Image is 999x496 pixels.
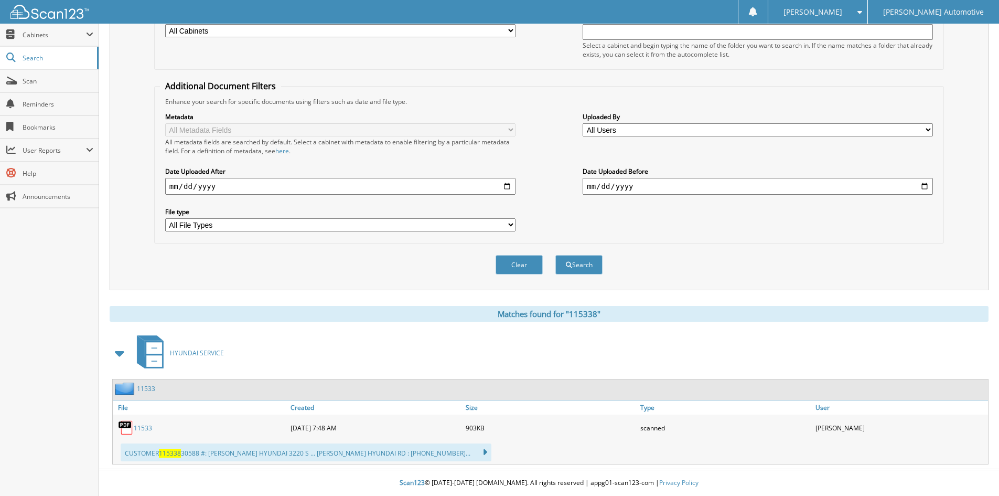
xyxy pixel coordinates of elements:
[659,478,699,487] a: Privacy Policy
[23,192,93,201] span: Announcements
[165,138,515,155] div: All metadata fields are searched by default. Select a cabinet with metadata to enable filtering b...
[170,349,224,357] span: HYUNDAI SERVICE
[463,417,638,438] div: 903KB
[947,446,999,496] iframe: Chat Widget
[583,167,933,176] label: Date Uploaded Before
[160,80,281,92] legend: Additional Document Filters
[23,30,86,39] span: Cabinets
[10,5,89,19] img: scan123-logo-white.svg
[288,417,463,438] div: [DATE] 7:48 AM
[159,449,181,458] span: 115338
[463,400,638,415] a: Size
[121,444,491,461] div: CUSTOMER 30588 #: [PERSON_NAME] HYUNDAI 3220 S ... [PERSON_NAME] HYUNDAI RD : [PHONE_NUMBER]...
[813,417,988,438] div: [PERSON_NAME]
[583,178,933,195] input: end
[400,478,425,487] span: Scan123
[131,332,224,374] a: HYUNDAI SERVICE
[165,167,515,176] label: Date Uploaded After
[115,382,137,395] img: folder2.png
[783,9,842,15] span: [PERSON_NAME]
[883,9,984,15] span: [PERSON_NAME] Automotive
[99,470,999,496] div: © [DATE]-[DATE] [DOMAIN_NAME]. All rights reserved | appg01-scan123-com |
[555,255,603,275] button: Search
[638,400,813,415] a: Type
[583,112,933,121] label: Uploaded By
[583,41,933,59] div: Select a cabinet and begin typing the name of the folder you want to search in. If the name match...
[23,123,93,132] span: Bookmarks
[160,97,938,106] div: Enhance your search for specific documents using filters such as date and file type.
[813,400,988,415] a: User
[165,207,515,216] label: File type
[137,384,155,393] a: 11533
[110,306,989,322] div: Matches found for "115338"
[113,400,288,415] a: File
[288,400,463,415] a: Created
[23,169,93,178] span: Help
[23,54,92,62] span: Search
[275,146,289,155] a: here
[118,420,134,436] img: PDF.png
[165,178,515,195] input: start
[496,255,543,275] button: Clear
[165,112,515,121] label: Metadata
[23,100,93,109] span: Reminders
[23,146,86,155] span: User Reports
[134,424,152,432] a: 11533
[23,77,93,86] span: Scan
[638,417,813,438] div: scanned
